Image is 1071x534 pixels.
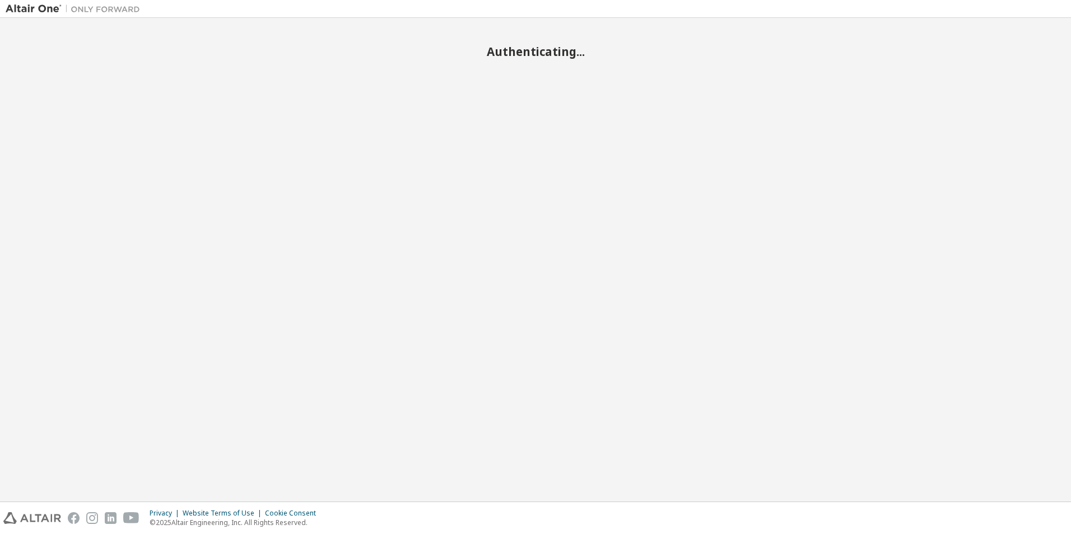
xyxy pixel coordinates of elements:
[6,3,146,15] img: Altair One
[105,512,117,524] img: linkedin.svg
[86,512,98,524] img: instagram.svg
[183,509,265,518] div: Website Terms of Use
[123,512,139,524] img: youtube.svg
[68,512,80,524] img: facebook.svg
[6,44,1065,59] h2: Authenticating...
[3,512,61,524] img: altair_logo.svg
[150,518,323,527] p: © 2025 Altair Engineering, Inc. All Rights Reserved.
[150,509,183,518] div: Privacy
[265,509,323,518] div: Cookie Consent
